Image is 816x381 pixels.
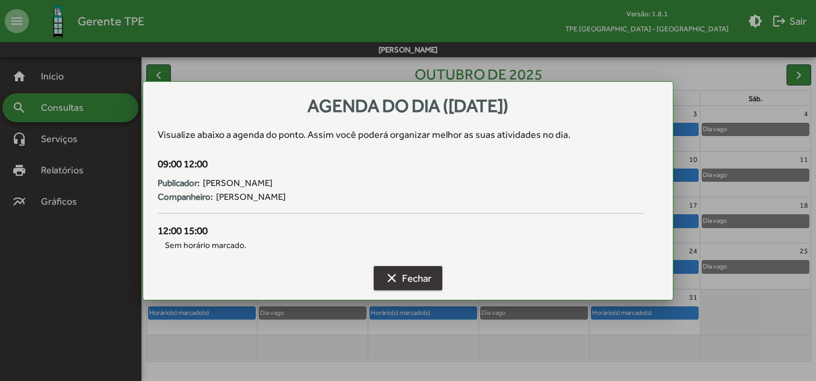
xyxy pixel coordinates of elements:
span: Agenda do dia ([DATE]) [308,95,508,116]
span: Sem horário marcado. [158,239,643,252]
span: [PERSON_NAME] [216,190,286,204]
span: Fechar [385,267,431,289]
div: Visualize abaixo a agenda do ponto . Assim você poderá organizar melhor as suas atividades no dia. [158,128,658,142]
strong: Publicador: [158,176,200,190]
div: 09:00 12:00 [158,156,643,172]
strong: Companheiro: [158,190,213,204]
button: Fechar [374,266,442,290]
mat-icon: clear [385,271,399,285]
div: 12:00 15:00 [158,223,643,239]
span: [PERSON_NAME] [203,176,273,190]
